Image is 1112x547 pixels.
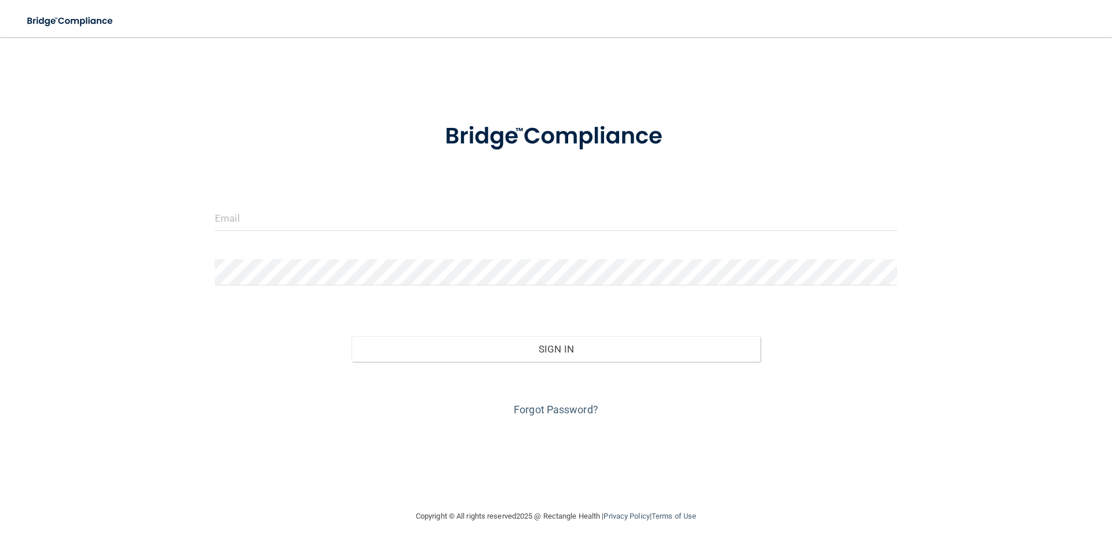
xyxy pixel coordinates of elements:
[603,512,649,520] a: Privacy Policy
[352,336,761,362] button: Sign In
[17,9,124,33] img: bridge_compliance_login_screen.278c3ca4.svg
[514,403,598,416] a: Forgot Password?
[215,205,897,231] input: Email
[421,107,691,167] img: bridge_compliance_login_screen.278c3ca4.svg
[652,512,696,520] a: Terms of Use
[345,498,767,535] div: Copyright © All rights reserved 2025 @ Rectangle Health | |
